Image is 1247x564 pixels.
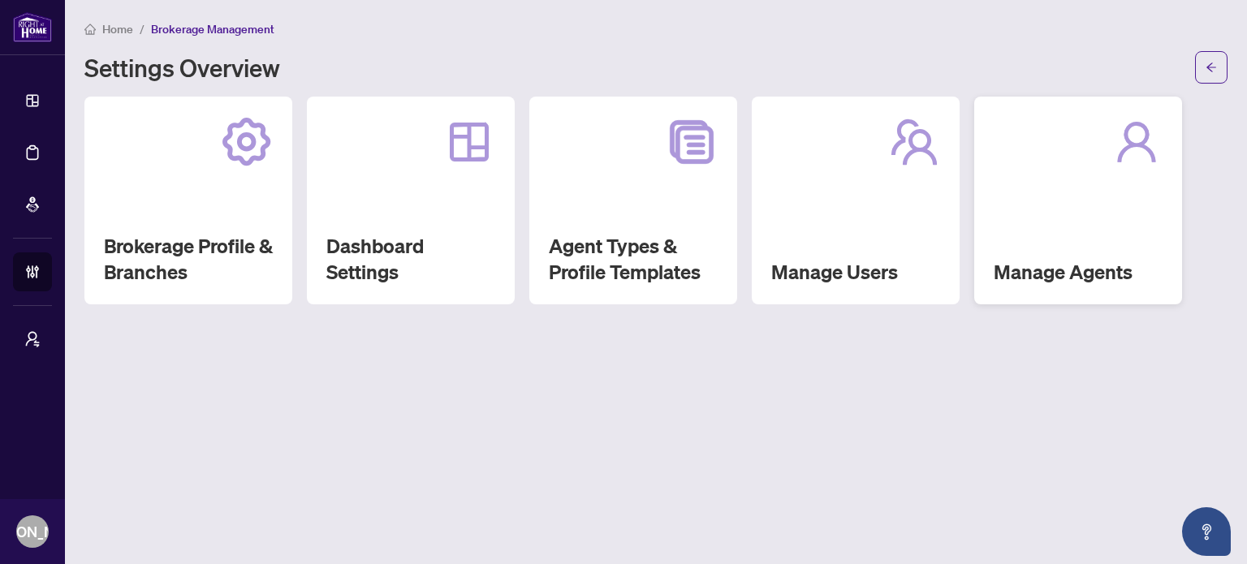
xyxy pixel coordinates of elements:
h2: Manage Users [771,259,940,285]
img: logo [13,12,52,42]
span: arrow-left [1206,62,1217,73]
h2: Manage Agents [994,259,1163,285]
h2: Agent Types & Profile Templates [549,233,718,285]
span: user-switch [24,331,41,347]
h2: Dashboard Settings [326,233,495,285]
li: / [140,19,145,38]
span: Brokerage Management [151,22,274,37]
h1: Settings Overview [84,54,280,80]
span: home [84,24,96,35]
h2: Brokerage Profile & Branches [104,233,273,285]
span: Home [102,22,133,37]
button: Open asap [1182,507,1231,556]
